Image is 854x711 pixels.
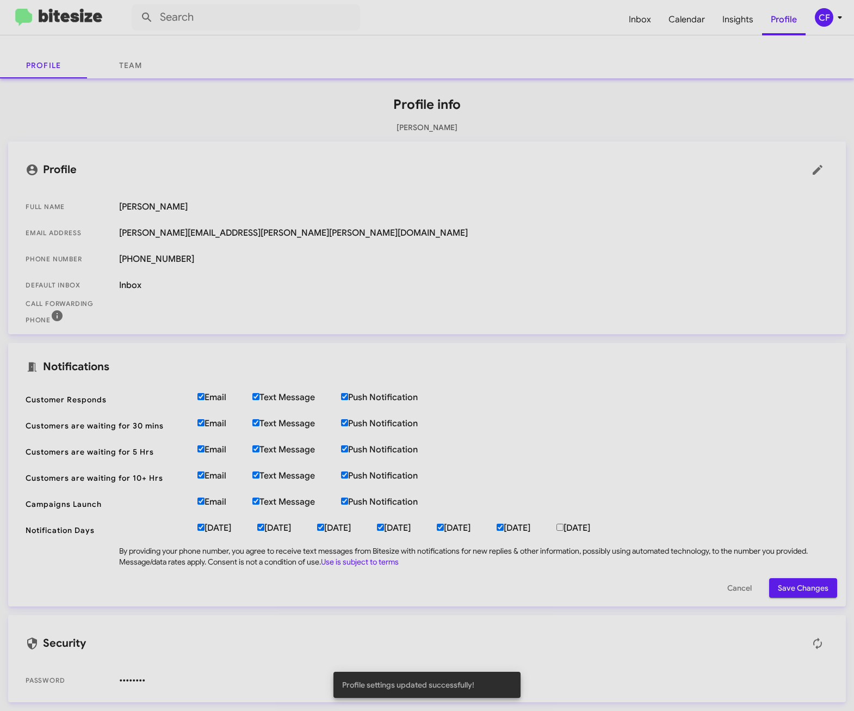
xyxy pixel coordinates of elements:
label: [DATE] [556,523,616,534]
label: [DATE] [497,523,556,534]
input: Push Notification [341,393,348,400]
label: [DATE] [197,523,257,534]
span: Customers are waiting for 10+ Hrs [26,473,189,483]
p: [PERSON_NAME] [8,122,846,133]
span: Customers are waiting for 5 Hrs [26,446,189,457]
mat-card-title: Notifications [26,360,828,373]
label: Push Notification [341,470,444,481]
span: •••••••• [119,675,828,686]
input: Text Message [252,471,259,479]
input: [DATE] [377,524,384,531]
input: [DATE] [317,524,324,531]
div: By providing your phone number, you agree to receive text messages from Bitesize with notificatio... [119,545,828,567]
input: Text Message [252,393,259,400]
input: Push Notification [341,471,348,479]
label: Push Notification [341,418,444,429]
label: Email [197,470,252,481]
input: [DATE] [257,524,264,531]
a: Insights [714,4,762,35]
a: Calendar [660,4,714,35]
input: Email [197,393,205,400]
span: [PERSON_NAME] [119,201,828,212]
span: Email Address [26,228,110,238]
label: Text Message [252,392,341,403]
a: Use is subject to terms [321,557,399,567]
span: Call Forwarding Phone [26,298,110,326]
mat-card-title: Security [26,633,828,654]
label: Email [197,444,252,455]
label: Text Message [252,418,341,429]
label: [DATE] [437,523,497,534]
button: Save Changes [769,578,837,598]
input: Email [197,471,205,479]
span: Inbox [119,280,828,291]
a: Inbox [620,4,660,35]
span: Customers are waiting for 30 mins [26,420,189,431]
input: Email [197,419,205,426]
input: [DATE] [197,524,205,531]
span: Customer Responds [26,394,189,405]
input: [DATE] [556,524,564,531]
button: CF [806,8,842,27]
input: Push Notification [341,498,348,505]
label: Email [197,418,252,429]
label: Push Notification [341,497,444,507]
span: Cancel [727,578,752,598]
label: Text Message [252,497,341,507]
span: Profile settings updated successfully! [342,679,474,690]
input: [DATE] [437,524,444,531]
span: Password [26,675,110,686]
mat-card-title: Profile [26,159,828,181]
input: Text Message [252,419,259,426]
span: [PHONE_NUMBER] [119,254,828,265]
span: Notification Days [26,525,189,536]
input: Email [197,498,205,505]
input: Push Notification [341,445,348,452]
label: Text Message [252,444,341,455]
input: Search [132,4,360,30]
a: Profile [762,4,806,35]
span: Full Name [26,201,110,212]
input: Text Message [252,445,259,452]
label: Push Notification [341,444,444,455]
input: Push Notification [341,419,348,426]
input: [DATE] [497,524,504,531]
span: Save Changes [778,578,828,598]
label: Text Message [252,470,341,481]
span: [PERSON_NAME][EMAIL_ADDRESS][PERSON_NAME][PERSON_NAME][DOMAIN_NAME] [119,228,828,238]
button: Cancel [719,578,760,598]
span: Campaigns Launch [26,499,189,510]
span: Default Inbox [26,280,110,291]
span: Phone number [26,254,110,265]
div: CF [815,8,833,27]
label: [DATE] [257,523,317,534]
h1: Profile info [8,96,846,113]
label: [DATE] [377,523,437,534]
label: Email [197,497,252,507]
label: [DATE] [317,523,377,534]
a: Team [87,52,174,78]
label: Push Notification [341,392,444,403]
label: Email [197,392,252,403]
input: Text Message [252,498,259,505]
input: Email [197,445,205,452]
